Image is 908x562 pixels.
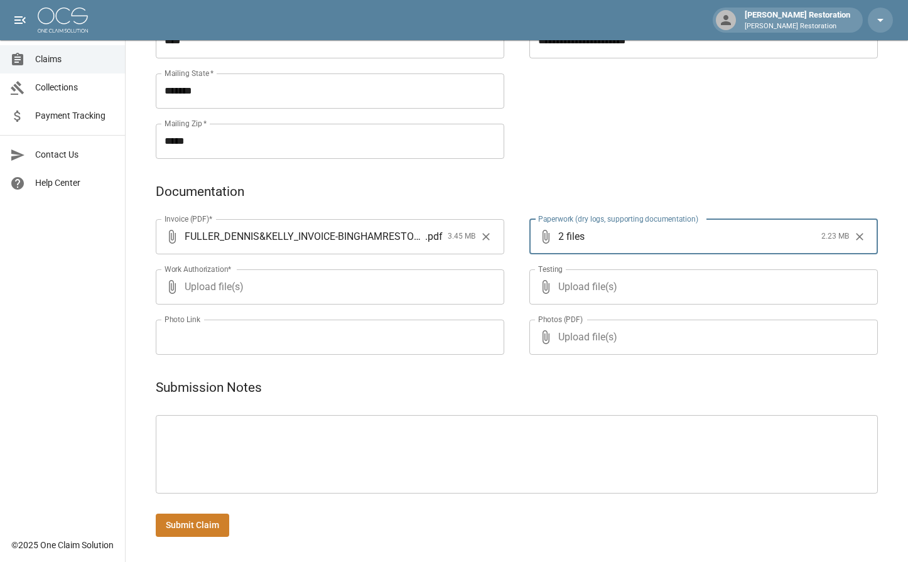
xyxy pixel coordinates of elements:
[745,21,850,32] p: [PERSON_NAME] Restoration
[38,8,88,33] img: ocs-logo-white-transparent.png
[11,539,114,551] div: © 2025 One Claim Solution
[35,176,115,190] span: Help Center
[558,269,844,305] span: Upload file(s)
[538,314,583,325] label: Photos (PDF)
[165,264,232,274] label: Work Authorization*
[35,53,115,66] span: Claims
[850,227,869,246] button: Clear
[165,68,213,78] label: Mailing State
[477,227,495,246] button: Clear
[425,229,443,244] span: . pdf
[165,314,200,325] label: Photo Link
[35,148,115,161] span: Contact Us
[538,264,563,274] label: Testing
[558,219,816,254] span: 2 files
[165,118,207,129] label: Mailing Zip
[185,269,470,305] span: Upload file(s)
[165,213,213,224] label: Invoice (PDF)*
[156,514,229,537] button: Submit Claim
[8,8,33,33] button: open drawer
[558,320,844,355] span: Upload file(s)
[35,81,115,94] span: Collections
[538,213,698,224] label: Paperwork (dry logs, supporting documentation)
[448,230,475,243] span: 3.45 MB
[821,230,849,243] span: 2.23 MB
[740,9,855,31] div: [PERSON_NAME] Restoration
[185,229,425,244] span: FULLER_DENNIS&KELLY_INVOICE-BINGHAMRESTORATION-PHX
[35,109,115,122] span: Payment Tracking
